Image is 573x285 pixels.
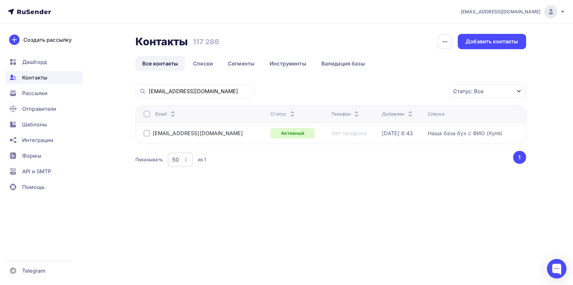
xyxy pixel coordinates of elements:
[5,149,83,162] a: Формы
[453,87,483,95] div: Статус: Все
[22,105,57,113] span: Отправители
[331,130,367,136] a: Нет телефона
[5,118,83,131] a: Шаблоны
[271,128,315,138] a: Активный
[449,84,526,98] button: Статус: Все
[135,56,185,71] a: Все контакты
[314,56,372,71] a: Валидация базы
[167,152,193,167] button: 50
[22,152,41,160] span: Формы
[186,56,220,71] a: Списки
[135,156,163,163] div: Показывать
[221,56,261,71] a: Сегменты
[22,58,47,66] span: Дашборд
[155,111,177,117] div: Email
[331,111,360,117] div: Телефон
[263,56,313,71] a: Инструменты
[271,111,296,117] div: Статус
[22,74,47,81] span: Контакты
[135,35,188,48] h2: Контакты
[22,121,47,128] span: Шаблоны
[149,88,250,95] input: Поиск
[5,102,83,115] a: Отправители
[23,36,72,44] div: Создать рассылку
[198,156,206,163] div: из 1
[461,8,540,15] span: [EMAIL_ADDRESS][DOMAIN_NAME]
[22,136,53,144] span: Интеграции
[22,267,45,275] span: Telegram
[466,38,518,45] div: Добавить контакты
[172,156,179,164] div: 50
[382,111,414,117] div: Добавлен
[512,151,526,164] ul: Pagination
[5,71,83,84] a: Контакты
[5,55,83,68] a: Дашборд
[5,87,83,100] a: Рассылки
[22,183,45,191] span: Помощь
[428,111,444,117] div: Списки
[428,130,503,136] a: Наша база бух с ФИО (Куля)
[193,37,220,46] h3: 117 286
[22,167,51,175] span: API и SMTP
[22,89,48,97] span: Рассылки
[513,151,526,164] button: Go to page 1
[153,130,243,136] a: [EMAIL_ADDRESS][DOMAIN_NAME]
[461,5,565,18] a: [EMAIL_ADDRESS][DOMAIN_NAME]
[382,130,413,136] a: [DATE] 8:43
